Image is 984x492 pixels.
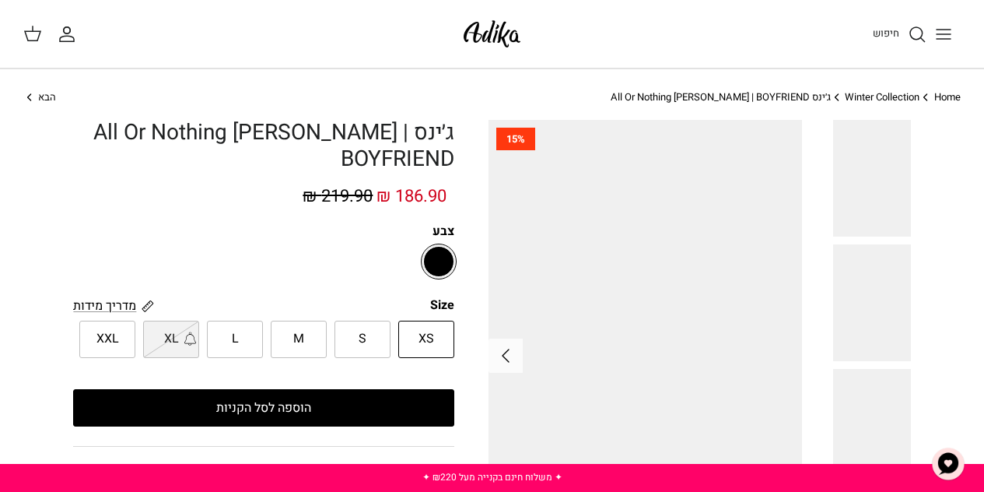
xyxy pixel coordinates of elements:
span: XL [164,329,179,350]
span: L [232,329,239,350]
label: צבע [73,223,454,240]
a: ✦ משלוח חינם בקנייה מעל ₪220 ✦ [422,470,562,484]
nav: Breadcrumbs [23,90,961,105]
summary: תיאור הפריט [73,447,454,490]
a: Winter Collection [845,90,919,104]
button: הוספה לסל הקניות [73,389,454,427]
span: 219.90 ₪ [303,184,373,209]
span: מדריך מידות [73,297,136,315]
button: צ'אט [925,441,972,487]
a: הבא [23,90,56,105]
span: 186.90 ₪ [376,184,446,209]
a: Home [934,90,961,104]
button: Next [488,339,523,373]
a: החשבון שלי [58,25,82,44]
legend: Size [430,297,454,314]
span: הבא [38,90,56,104]
h1: ג׳ינס All Or Nothing [PERSON_NAME] | BOYFRIEND [73,120,454,172]
button: Toggle menu [926,17,961,51]
span: S [359,329,366,350]
a: מדריך מידות [73,297,153,315]
img: Adika IL [459,16,525,52]
span: XXL [96,329,119,350]
span: XS [418,329,434,350]
span: חיפוש [873,26,899,40]
a: ג׳ינס All Or Nothing [PERSON_NAME] | BOYFRIEND [611,90,831,104]
span: M [293,329,304,350]
a: חיפוש [873,25,926,44]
